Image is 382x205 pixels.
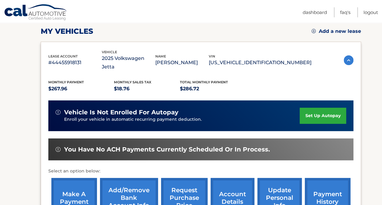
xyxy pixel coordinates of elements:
[64,116,300,123] p: Enroll your vehicle in automatic recurring payment deduction.
[155,58,209,67] p: [PERSON_NAME]
[114,80,151,84] span: Monthly sales Tax
[48,85,114,93] p: $267.96
[209,54,215,58] span: vin
[311,28,361,34] a: Add a new lease
[114,85,180,93] p: $18.76
[56,110,60,115] img: alert-white.svg
[48,80,84,84] span: Monthly Payment
[209,58,311,67] p: [US_VEHICLE_IDENTIFICATION_NUMBER]
[344,55,353,65] img: accordion-active.svg
[4,4,68,22] a: Cal Automotive
[102,50,117,54] span: vehicle
[48,58,102,67] p: #44455918131
[311,29,316,33] img: add.svg
[41,27,93,36] h2: my vehicles
[56,147,60,152] img: alert-white.svg
[363,7,378,17] a: Logout
[48,168,353,175] p: Select an option below:
[155,54,166,58] span: name
[180,85,246,93] p: $286.72
[300,108,346,124] a: set up autopay
[340,7,350,17] a: FAQ's
[180,80,228,84] span: Total Monthly Payment
[64,146,270,153] span: You have no ACH payments currently scheduled or in process.
[303,7,327,17] a: Dashboard
[102,54,155,71] p: 2025 Volkswagen Jetta
[64,109,178,116] span: vehicle is not enrolled for autopay
[48,54,78,58] span: lease account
